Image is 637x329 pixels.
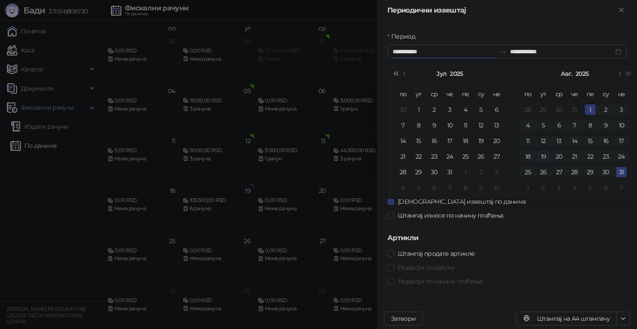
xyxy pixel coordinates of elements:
div: 2 [476,167,486,177]
td: 2025-08-06 [551,117,567,133]
div: 7 [569,120,580,130]
td: 2025-08-04 [395,180,411,195]
span: Штампај продате артикле [394,249,478,258]
div: 4 [569,182,580,193]
td: 2025-07-11 [458,117,473,133]
div: 9 [601,120,611,130]
div: 11 [460,120,471,130]
td: 2025-08-29 [582,164,598,180]
td: 2025-07-13 [489,117,504,133]
div: 8 [413,120,424,130]
div: 5 [538,120,549,130]
th: пе [582,86,598,102]
td: 2025-07-05 [473,102,489,117]
td: 2025-08-07 [442,180,458,195]
div: 6 [429,182,439,193]
td: 2025-07-31 [567,102,582,117]
div: 20 [491,136,502,146]
div: 30 [554,104,564,115]
div: 2 [429,104,439,115]
td: 2025-08-05 [411,180,426,195]
button: Изабери месец [561,65,572,82]
div: 6 [491,104,502,115]
td: 2025-09-07 [614,180,629,195]
div: 26 [476,151,486,162]
td: 2025-07-09 [426,117,442,133]
div: 1 [585,104,595,115]
td: 2025-08-31 [614,164,629,180]
div: 20 [554,151,564,162]
div: 25 [460,151,471,162]
div: 14 [569,136,580,146]
td: 2025-08-06 [426,180,442,195]
div: 15 [585,136,595,146]
div: 24 [445,151,455,162]
div: 2 [601,104,611,115]
div: 24 [616,151,627,162]
div: 25 [523,167,533,177]
div: 30 [398,104,408,115]
div: 21 [569,151,580,162]
div: 13 [554,136,564,146]
td: 2025-08-27 [551,164,567,180]
div: 23 [601,151,611,162]
td: 2025-08-08 [582,117,598,133]
button: Close [616,5,627,16]
td: 2025-08-12 [536,133,551,149]
td: 2025-08-20 [551,149,567,164]
div: 16 [601,136,611,146]
div: 23 [429,151,439,162]
th: че [567,86,582,102]
td: 2025-08-09 [473,180,489,195]
div: 17 [616,136,627,146]
td: 2025-07-07 [395,117,411,133]
div: 3 [554,182,564,193]
td: 2025-07-02 [426,102,442,117]
div: 10 [616,120,627,130]
td: 2025-09-05 [582,180,598,195]
td: 2025-07-25 [458,149,473,164]
th: че [442,86,458,102]
div: 3 [616,104,627,115]
button: Изабери месец [436,65,446,82]
button: Штампај на А4 штампачу [516,312,617,326]
div: 4 [460,104,471,115]
div: 18 [523,151,533,162]
div: 5 [476,104,486,115]
div: 22 [413,151,424,162]
td: 2025-07-31 [442,164,458,180]
td: 2025-07-06 [489,102,504,117]
button: Изабери годину [450,65,463,82]
td: 2025-08-22 [582,149,598,164]
div: 28 [569,167,580,177]
div: 3 [491,167,502,177]
div: 7 [398,120,408,130]
div: 18 [460,136,471,146]
td: 2025-08-14 [567,133,582,149]
div: 17 [445,136,455,146]
td: 2025-07-14 [395,133,411,149]
h5: Артикли [387,233,627,243]
td: 2025-07-30 [426,164,442,180]
th: пе [458,86,473,102]
td: 2025-08-30 [598,164,614,180]
div: 27 [554,167,564,177]
td: 2025-08-08 [458,180,473,195]
div: 1 [460,167,471,177]
td: 2025-07-01 [411,102,426,117]
div: 6 [554,120,564,130]
button: Изабери годину [575,65,588,82]
td: 2025-07-28 [395,164,411,180]
span: Раздвоји по датуму [394,263,458,272]
div: 13 [491,120,502,130]
div: 31 [445,167,455,177]
td: 2025-07-20 [489,133,504,149]
td: 2025-07-23 [426,149,442,164]
span: Штампај износе по начину плаћања [394,211,507,220]
div: 31 [569,104,580,115]
div: 29 [585,167,595,177]
td: 2025-09-01 [520,180,536,195]
div: 29 [413,167,424,177]
td: 2025-08-05 [536,117,551,133]
div: 30 [429,167,439,177]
